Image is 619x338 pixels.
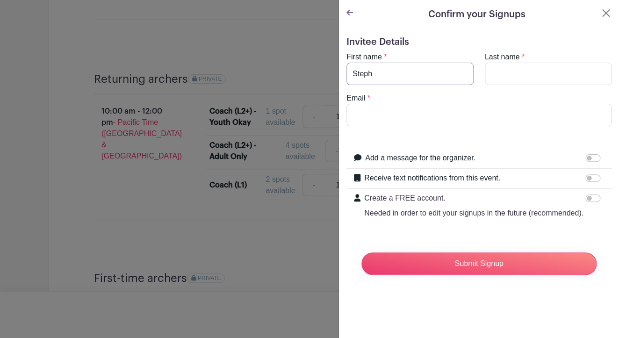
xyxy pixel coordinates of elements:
p: Create a FREE account. [364,193,583,204]
p: Needed in order to edit your signups in the future (recommended). [364,208,583,219]
label: Add a message for the organizer. [365,152,475,164]
label: Email [346,93,365,104]
label: Last name [485,51,520,63]
h5: Confirm your Signups [428,7,525,22]
label: Receive text notifications from this event. [364,173,500,184]
h5: Invitee Details [346,36,612,48]
input: Submit Signup [361,252,597,275]
button: Close [600,7,612,19]
label: First name [346,51,382,63]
